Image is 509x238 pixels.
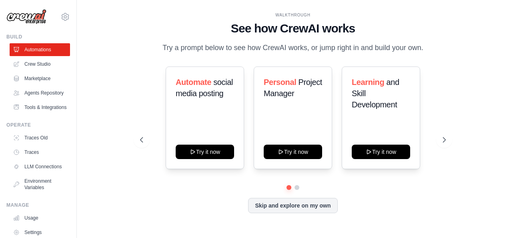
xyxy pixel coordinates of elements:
a: Crew Studio [10,58,70,71]
span: Automate [176,78,211,87]
span: Personal [264,78,296,87]
div: Operate [6,122,70,128]
div: Build [6,34,70,40]
span: Project Manager [264,78,322,98]
span: Learning [352,78,384,87]
h1: See how CrewAI works [140,21,446,36]
a: LLM Connections [10,160,70,173]
button: Try it now [352,145,410,159]
a: Usage [10,212,70,224]
button: Try it now [264,145,322,159]
span: and Skill Development [352,78,399,109]
a: Agents Repository [10,87,70,99]
div: WALKTHROUGH [140,12,446,18]
a: Traces Old [10,131,70,144]
a: Automations [10,43,70,56]
button: Try it now [176,145,234,159]
a: Traces [10,146,70,159]
a: Tools & Integrations [10,101,70,114]
a: Environment Variables [10,175,70,194]
img: Logo [6,9,46,24]
a: Marketplace [10,72,70,85]
span: social media posting [176,78,233,98]
p: Try a prompt below to see how CrewAI works, or jump right in and build your own. [158,42,427,54]
div: Manage [6,202,70,208]
button: Skip and explore on my own [248,198,337,213]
